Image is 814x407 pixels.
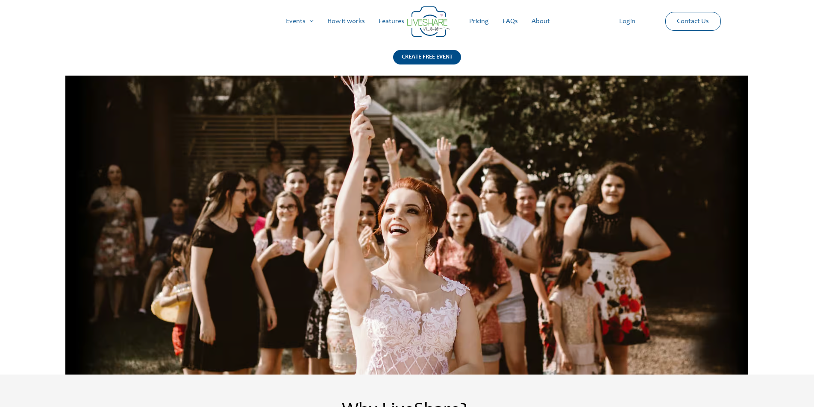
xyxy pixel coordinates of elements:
[525,8,557,35] a: About
[279,8,320,35] a: Events
[393,50,461,64] div: CREATE FREE EVENT
[15,8,799,35] nav: Site Navigation
[462,8,496,35] a: Pricing
[407,6,450,37] img: Group 14 | Live Photo Slideshow for Events | Create Free Events Album for Any Occasion
[393,50,461,75] a: CREATE FREE EVENT
[372,8,411,35] a: Features
[320,8,372,35] a: How it works
[612,8,642,35] a: Login
[65,75,749,375] img: about banner | Live Photo Slideshow for Events | Create Free Events Album for Any Occasion
[496,8,525,35] a: FAQs
[670,12,716,30] a: Contact Us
